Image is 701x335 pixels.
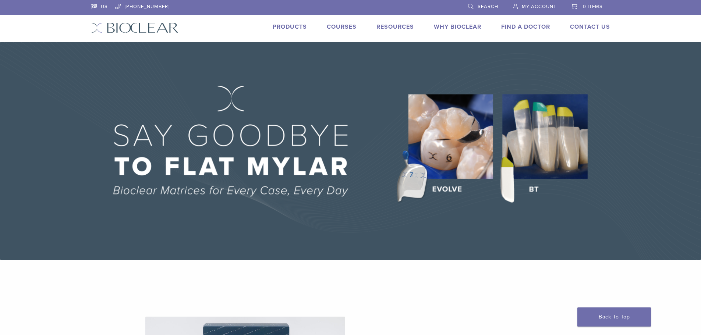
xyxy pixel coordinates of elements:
[478,4,498,10] span: Search
[434,23,481,31] a: Why Bioclear
[327,23,357,31] a: Courses
[91,22,178,33] img: Bioclear
[273,23,307,31] a: Products
[570,23,610,31] a: Contact Us
[577,307,651,327] a: Back To Top
[376,23,414,31] a: Resources
[522,4,556,10] span: My Account
[501,23,550,31] a: Find A Doctor
[583,4,603,10] span: 0 items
